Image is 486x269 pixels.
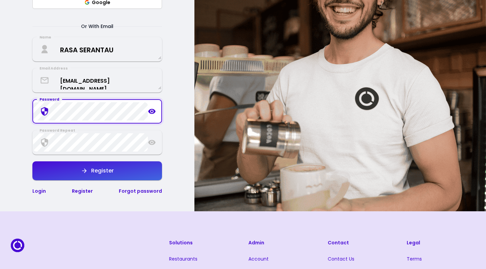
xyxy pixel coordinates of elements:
div: Password [37,97,62,102]
h3: Solutions [169,239,238,247]
div: Name [37,35,54,40]
textarea: [EMAIL_ADDRESS][DOMAIN_NAME] [33,72,161,89]
a: Login [32,188,46,194]
span: Or With Email [73,22,122,30]
h3: Legal [407,239,475,247]
a: Terms [407,255,422,262]
a: Contact Us [328,255,354,262]
a: Account [248,255,269,262]
a: Forgot password [119,188,162,194]
a: Restaurants [169,255,197,262]
div: Password Repeat [37,128,78,133]
div: Register [88,168,114,173]
button: Register [32,161,162,180]
h3: Admin [248,239,317,247]
textarea: RASA SERANTAU [33,39,161,59]
div: Email Address [37,66,71,71]
a: Register [72,188,93,194]
h3: Contact [328,239,396,247]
